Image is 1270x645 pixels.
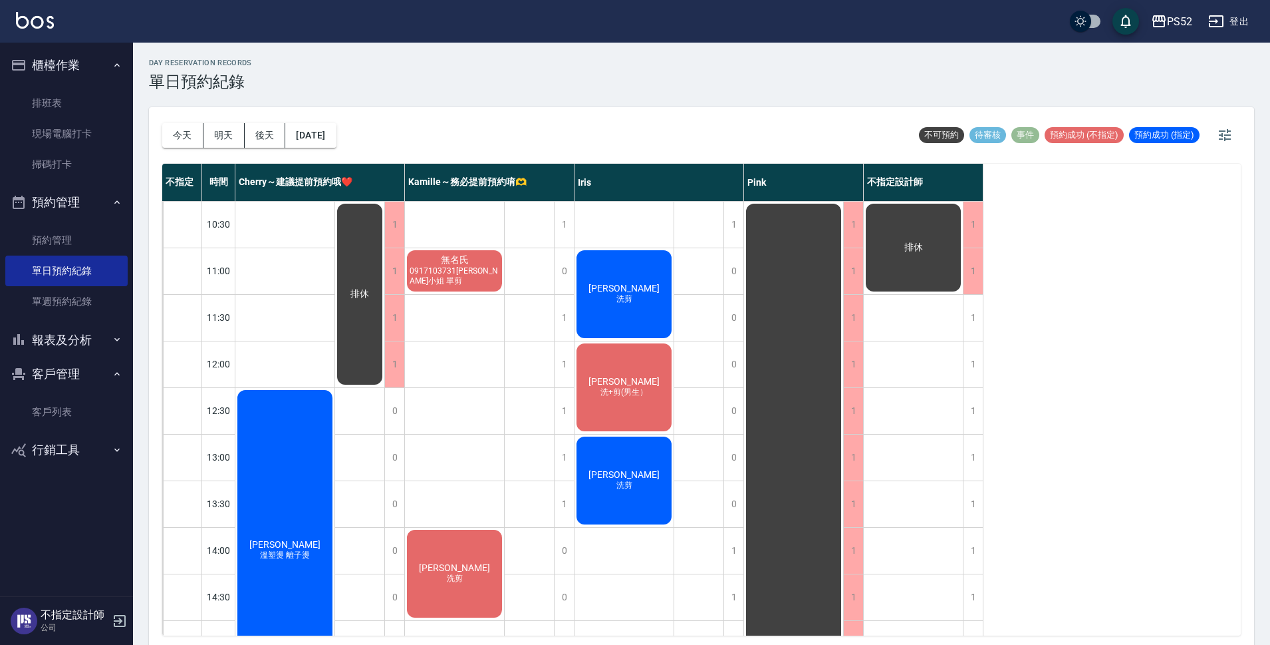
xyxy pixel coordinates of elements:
[384,574,404,620] div: 0
[554,528,574,574] div: 0
[963,574,983,620] div: 1
[843,574,863,620] div: 1
[5,286,128,317] a: 單週預約紀錄
[203,123,245,148] button: 明天
[5,357,128,391] button: 客戶管理
[5,88,128,118] a: 排班表
[257,550,313,561] span: 溫塑燙 離子燙
[554,341,574,387] div: 1
[963,435,983,481] div: 1
[963,248,983,294] div: 1
[384,202,404,248] div: 1
[5,185,128,220] button: 預約管理
[444,573,465,584] span: 洗剪
[586,469,662,480] span: [PERSON_NAME]
[41,622,108,634] p: 公司
[963,528,983,574] div: 1
[1045,129,1124,141] span: 預約成功 (不指定)
[843,341,863,387] div: 1
[384,528,404,574] div: 0
[247,539,323,550] span: [PERSON_NAME]
[202,527,235,574] div: 14:00
[843,202,863,248] div: 1
[5,48,128,83] button: 櫃檯作業
[202,434,235,481] div: 13:00
[554,574,574,620] div: 0
[202,574,235,620] div: 14:30
[202,387,235,434] div: 12:30
[969,129,1006,141] span: 待審核
[202,248,235,294] div: 11:00
[554,435,574,481] div: 1
[963,341,983,387] div: 1
[723,202,743,248] div: 1
[574,164,744,201] div: Iris
[723,481,743,527] div: 0
[5,225,128,256] a: 預約管理
[162,164,202,201] div: 不指定
[963,481,983,527] div: 1
[554,202,574,248] div: 1
[554,481,574,527] div: 1
[384,341,404,387] div: 1
[843,435,863,481] div: 1
[723,435,743,481] div: 0
[963,295,983,341] div: 1
[586,376,662,387] span: [PERSON_NAME]
[407,266,502,287] span: 0917103731[PERSON_NAME]小姐 單剪
[285,123,336,148] button: [DATE]
[864,164,983,201] div: 不指定設計師
[41,608,108,622] h5: 不指定設計師
[384,248,404,294] div: 1
[202,201,235,248] div: 10:30
[5,323,128,357] button: 報表及分析
[235,164,405,201] div: Cherry～建議提前預約哦❤️
[723,248,743,294] div: 0
[149,73,252,91] h3: 單日預約紀錄
[1011,129,1039,141] span: 事件
[614,294,635,305] span: 洗剪
[5,149,128,180] a: 掃碼打卡
[384,295,404,341] div: 1
[416,562,493,573] span: [PERSON_NAME]
[586,283,662,294] span: [PERSON_NAME]
[723,574,743,620] div: 1
[723,341,743,387] div: 0
[202,164,235,201] div: 時間
[843,481,863,527] div: 1
[1112,8,1139,35] button: save
[438,254,471,266] span: 無名氏
[843,388,863,434] div: 1
[5,256,128,286] a: 單日預約紀錄
[384,435,404,481] div: 0
[1203,9,1254,34] button: 登出
[554,388,574,434] div: 1
[554,248,574,294] div: 0
[843,295,863,341] div: 1
[16,12,54,29] img: Logo
[919,129,964,141] span: 不可預約
[554,295,574,341] div: 1
[723,528,743,574] div: 1
[598,387,650,398] span: 洗+剪(男生）
[1129,129,1200,141] span: 預約成功 (指定)
[963,388,983,434] div: 1
[202,341,235,387] div: 12:00
[384,481,404,527] div: 0
[614,480,635,491] span: 洗剪
[744,164,864,201] div: Pink
[5,397,128,427] a: 客戶列表
[245,123,286,148] button: 後天
[1167,13,1192,30] div: PS52
[1146,8,1198,35] button: PS52
[162,123,203,148] button: 今天
[723,388,743,434] div: 0
[202,481,235,527] div: 13:30
[149,59,252,67] h2: day Reservation records
[843,248,863,294] div: 1
[5,433,128,467] button: 行銷工具
[202,294,235,341] div: 11:30
[384,388,404,434] div: 0
[405,164,574,201] div: Kamille～務必提前預約唷🫶
[5,118,128,149] a: 現場電腦打卡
